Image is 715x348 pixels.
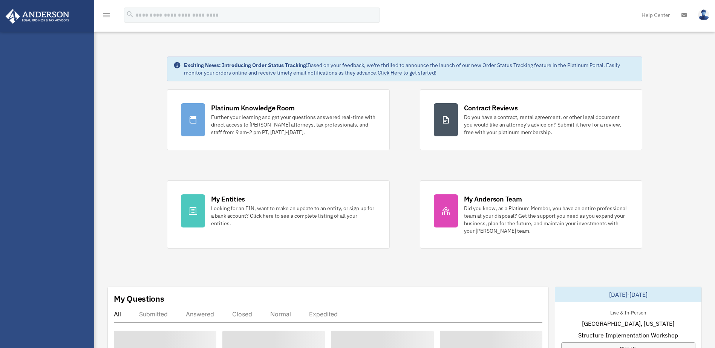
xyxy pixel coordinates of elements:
[102,11,111,20] i: menu
[114,310,121,318] div: All
[167,89,390,150] a: Platinum Knowledge Room Further your learning and get your questions answered real-time with dire...
[102,13,111,20] a: menu
[211,205,376,227] div: Looking for an EIN, want to make an update to an entity, or sign up for a bank account? Click her...
[211,113,376,136] div: Further your learning and get your questions answered real-time with direct access to [PERSON_NAM...
[3,9,72,24] img: Anderson Advisors Platinum Portal
[211,103,295,113] div: Platinum Knowledge Room
[582,319,674,328] span: [GEOGRAPHIC_DATA], [US_STATE]
[464,194,522,204] div: My Anderson Team
[126,10,134,18] i: search
[464,113,629,136] div: Do you have a contract, rental agreement, or other legal document you would like an attorney's ad...
[420,89,643,150] a: Contract Reviews Do you have a contract, rental agreement, or other legal document you would like...
[184,61,636,76] div: Based on your feedback, we're thrilled to announce the launch of our new Order Status Tracking fe...
[232,310,252,318] div: Closed
[167,180,390,249] a: My Entities Looking for an EIN, want to make an update to an entity, or sign up for a bank accoun...
[578,331,678,340] span: Structure Implementation Workshop
[420,180,643,249] a: My Anderson Team Did you know, as a Platinum Member, you have an entire professional team at your...
[698,9,709,20] img: User Pic
[184,62,308,69] strong: Exciting News: Introducing Order Status Tracking!
[211,194,245,204] div: My Entities
[270,310,291,318] div: Normal
[114,293,164,304] div: My Questions
[464,205,629,235] div: Did you know, as a Platinum Member, you have an entire professional team at your disposal? Get th...
[186,310,214,318] div: Answered
[464,103,518,113] div: Contract Reviews
[604,308,652,316] div: Live & In-Person
[309,310,338,318] div: Expedited
[555,287,701,302] div: [DATE]-[DATE]
[378,69,436,76] a: Click Here to get started!
[139,310,168,318] div: Submitted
